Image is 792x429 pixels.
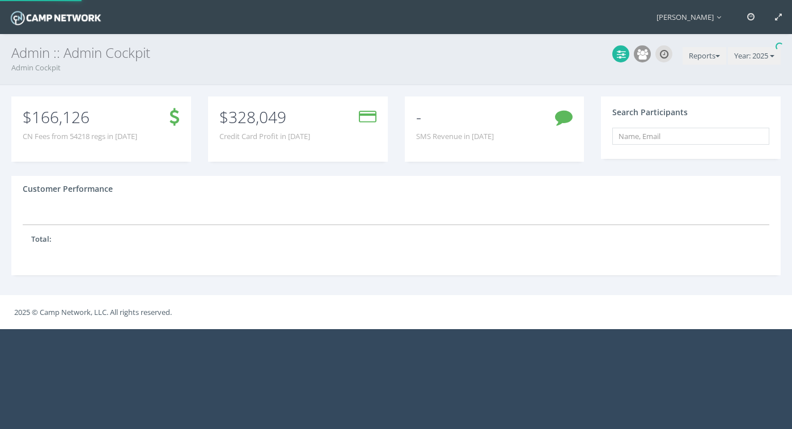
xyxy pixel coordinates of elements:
span: CN Fees from 54218 regs in [DATE] [23,131,137,142]
div: User Management [634,45,651,62]
p: 2025 © Camp Network, LLC. All rights reserved. [14,306,778,318]
span: 166,126 [32,106,90,128]
span: 328,049 [228,106,286,128]
div: Manage Cron [655,45,672,62]
h4: Search Participants [612,108,688,116]
span: Year: 2025 [734,51,768,61]
input: Name, Email [612,128,769,145]
div: Settings [612,45,629,62]
p: $ [23,111,137,123]
button: Reports [683,47,726,65]
span: [PERSON_NAME] [657,12,727,22]
th: Total: [23,225,104,253]
a: Admin Cockpit [11,62,61,73]
p: $ [219,111,310,123]
h4: Customer Performance [23,184,113,193]
span: SMS Revenue in [DATE] [416,131,494,142]
h3: Admin :: Admin Cockpit [11,45,781,60]
img: Camp Network [9,8,103,28]
span: - [416,106,421,128]
button: Year: 2025 [728,47,781,65]
span: Credit Card Profit in [DATE] [219,131,310,142]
